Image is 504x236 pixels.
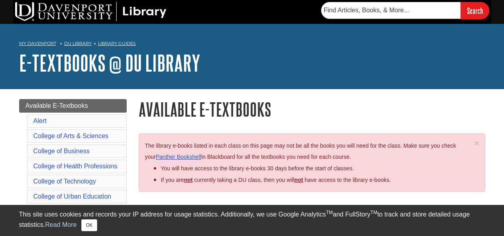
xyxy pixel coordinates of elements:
a: E-Textbooks @ DU Library [19,51,200,75]
a: Library Guides [98,41,136,46]
form: Searches DU Library's articles, books, and more [321,2,489,19]
span: You will have access to the library e-books 30 days before the start of classes. [161,165,354,172]
span: × [474,138,479,148]
a: DU Library [64,41,92,46]
a: Read More [45,221,76,228]
h1: Available E-Textbooks [139,99,485,119]
span: The library e-books listed in each class on this page may not be all the books you will need for ... [145,142,456,160]
a: College of Health Professions [33,163,118,170]
a: Available E-Textbooks [19,99,127,113]
sup: TM [326,210,333,215]
a: College of Technology [33,178,96,185]
a: Alert [33,117,47,124]
a: College of Arts & Sciences [33,133,109,139]
input: Search [461,2,489,19]
span: Available E-Textbooks [25,102,88,109]
button: Close [474,139,479,147]
input: Find Articles, Books, & More... [321,2,461,19]
img: DU Library [15,2,167,21]
strong: not [184,177,193,183]
u: not [294,177,303,183]
a: College of Business [33,148,90,154]
div: This site uses cookies and records your IP address for usage statistics. Additionally, we use Goo... [19,210,485,231]
a: College of Urban Education [33,193,112,200]
button: Close [81,219,97,231]
nav: breadcrumb [19,38,485,51]
a: Panther Bookshelf [156,154,201,160]
span: If you are currently taking a DU class, then you will have access to the library e-books. [161,177,391,183]
a: My Davenport [19,40,56,47]
sup: TM [371,210,377,215]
